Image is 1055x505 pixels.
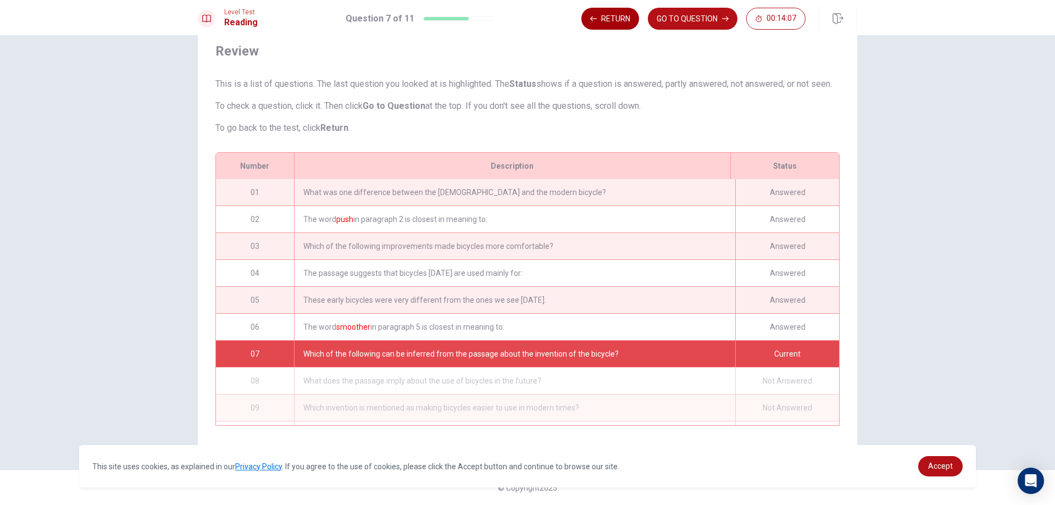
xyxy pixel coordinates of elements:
div: The word in paragraph 5 is closest in meaning to: [294,314,735,340]
p: To go back to the test, click . [215,121,840,135]
div: 08 [216,368,294,394]
div: Select the 3 answer choices that best summarize the passage. [294,421,735,448]
a: Privacy Policy [235,462,282,471]
font: push [336,215,353,224]
div: Number [216,153,294,179]
p: To check a question, click it. Then click at the top. If you don't see all the questions, scroll ... [215,99,840,113]
div: Not Answered [735,421,839,448]
button: GO TO QUESTION [648,8,737,30]
div: Which of the following improvements made bicycles more comfortable? [294,233,735,259]
a: dismiss cookie message [918,456,963,476]
div: Answered [735,206,839,232]
div: Description [294,153,730,179]
div: 10 [216,421,294,448]
div: 02 [216,206,294,232]
div: These early bicycles were very different from the ones we see [DATE]. [294,287,735,313]
div: 06 [216,314,294,340]
span: Review [215,42,840,60]
div: 07 [216,341,294,367]
div: Current [735,341,839,367]
div: 01 [216,179,294,206]
div: Not Answered [735,368,839,394]
span: © Copyright 2025 [498,484,557,492]
div: What was one difference between the [DEMOGRAPHIC_DATA] and the modern bicycle? [294,179,735,206]
p: This is a list of questions. The last question you looked at is highlighted. The shows if a quest... [215,77,840,91]
div: Which of the following can be inferred from the passage about the invention of the bicycle? [294,341,735,367]
span: Level Test [224,8,258,16]
div: 04 [216,260,294,286]
span: 00:14:07 [767,14,796,23]
div: The passage suggests that bicycles [DATE] are used mainly for: [294,260,735,286]
div: 09 [216,395,294,421]
div: Open Intercom Messenger [1018,468,1044,494]
div: Answered [735,287,839,313]
span: Accept [928,462,953,470]
div: What does the passage imply about the use of bicycles in the future? [294,368,735,394]
font: smoother [336,323,370,331]
div: cookieconsent [79,445,976,487]
div: Not Answered [735,395,839,421]
div: Answered [735,179,839,206]
div: Answered [735,260,839,286]
strong: Go to Question [363,101,425,111]
div: The word in paragraph 2 is closest in meaning to: [294,206,735,232]
div: Which invention is mentioned as making bicycles easier to use in modern times? [294,395,735,421]
button: 00:14:07 [746,8,806,30]
h1: Question 7 of 11 [346,12,414,25]
button: Return [581,8,639,30]
div: 03 [216,233,294,259]
div: 05 [216,287,294,313]
div: Status [730,153,839,179]
div: Answered [735,314,839,340]
strong: Return [320,123,348,133]
strong: Status [509,79,536,89]
span: This site uses cookies, as explained in our . If you agree to the use of cookies, please click th... [92,462,619,471]
h1: Reading [224,16,258,29]
div: Answered [735,233,839,259]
